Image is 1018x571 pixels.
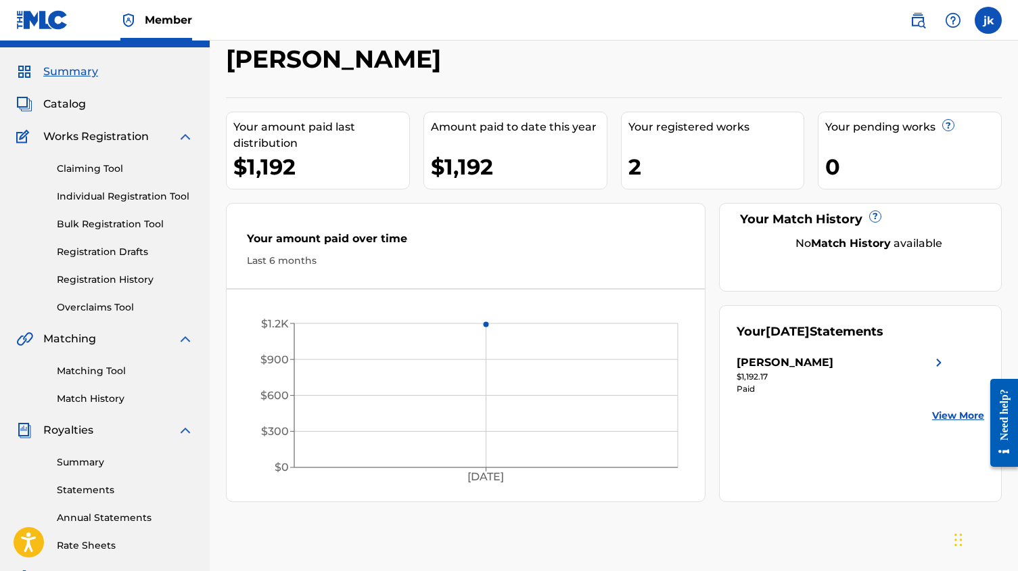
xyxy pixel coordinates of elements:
a: Statements [57,483,193,497]
img: Catalog [16,96,32,112]
tspan: [DATE] [467,470,504,483]
span: Catalog [43,96,86,112]
img: expand [177,331,193,347]
iframe: Resource Center [980,367,1018,479]
span: Summary [43,64,98,80]
img: right chevron icon [931,355,947,371]
span: ? [943,120,954,131]
div: Your amount paid last distribution [233,119,409,152]
img: Summary [16,64,32,80]
img: search [910,12,926,28]
img: Royalties [16,422,32,438]
a: Match History [57,392,193,406]
div: $1,192 [233,152,409,182]
span: Member [145,12,192,28]
iframe: Chat Widget [950,506,1018,571]
img: Works Registration [16,129,34,145]
a: [PERSON_NAME]right chevron icon$1,192.17Paid [737,355,947,395]
h2: [PERSON_NAME] [226,44,448,74]
img: MLC Logo [16,10,68,30]
div: Paid [737,383,947,395]
div: [PERSON_NAME] [737,355,833,371]
tspan: $0 [275,461,289,474]
a: CatalogCatalog [16,96,86,112]
a: Annual Statements [57,511,193,525]
div: 0 [825,152,1001,182]
span: [DATE] [766,324,810,339]
img: expand [177,422,193,438]
div: Your registered works [628,119,804,135]
a: Overclaims Tool [57,300,193,315]
div: 2 [628,152,804,182]
div: Drag [954,520,963,560]
a: Summary [57,455,193,470]
tspan: $300 [261,425,289,438]
a: Rate Sheets [57,539,193,553]
div: Your pending works [825,119,1001,135]
img: help [945,12,961,28]
a: Claiming Tool [57,162,193,176]
div: Your Match History [737,210,984,229]
a: Public Search [904,7,931,34]
tspan: $1.2K [261,317,289,330]
div: $1,192.17 [737,371,947,383]
a: Individual Registration Tool [57,189,193,204]
div: $1,192 [431,152,607,182]
tspan: $600 [260,389,289,402]
tspan: $900 [260,353,289,366]
a: SummarySummary [16,64,98,80]
span: Matching [43,331,96,347]
span: Works Registration [43,129,149,145]
div: User Menu [975,7,1002,34]
div: Your Statements [737,323,883,341]
span: Royalties [43,422,93,438]
a: Matching Tool [57,364,193,378]
img: expand [177,129,193,145]
div: Your amount paid over time [247,231,685,254]
span: ? [870,211,881,222]
strong: Match History [811,237,891,250]
div: Help [940,7,967,34]
img: Matching [16,331,33,347]
div: No available [754,235,984,252]
div: Amount paid to date this year [431,119,607,135]
a: View More [932,409,984,423]
a: Bulk Registration Tool [57,217,193,231]
div: Last 6 months [247,254,685,268]
a: Registration History [57,273,193,287]
img: Top Rightsholder [120,12,137,28]
a: Registration Drafts [57,245,193,259]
